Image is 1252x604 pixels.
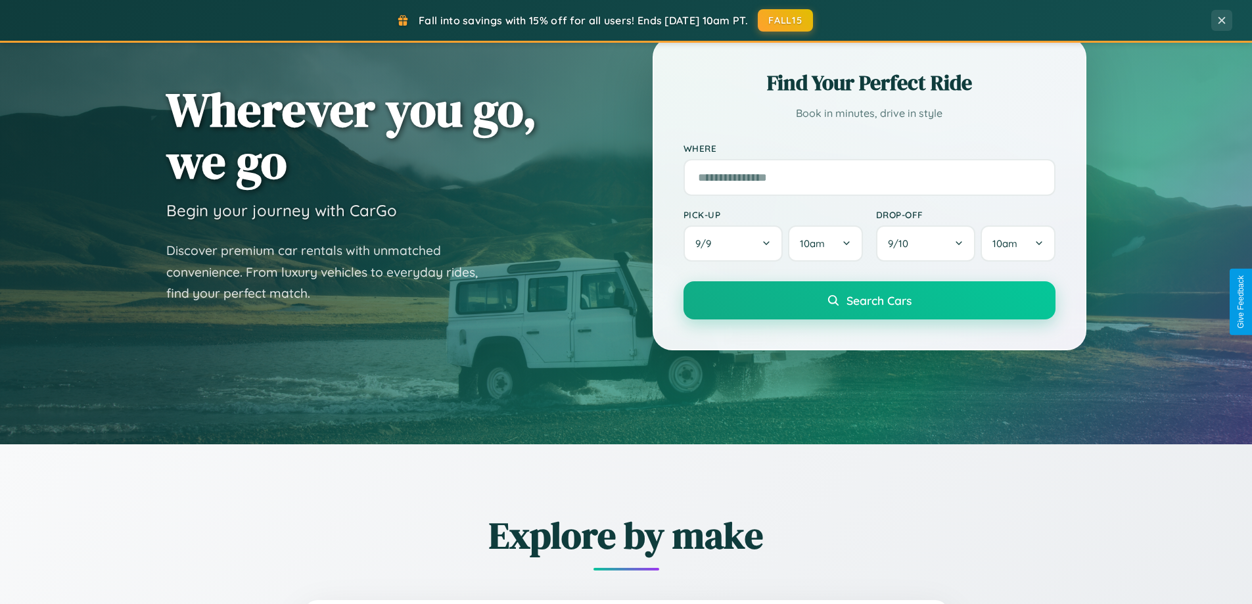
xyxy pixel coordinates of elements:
button: 10am [788,225,862,262]
label: Pick-up [684,209,863,220]
h2: Find Your Perfect Ride [684,68,1055,97]
button: Search Cars [684,281,1055,319]
label: Drop-off [876,209,1055,220]
span: Fall into savings with 15% off for all users! Ends [DATE] 10am PT. [419,14,748,27]
span: 10am [800,237,825,250]
div: Give Feedback [1236,275,1245,329]
button: 10am [981,225,1055,262]
span: 10am [992,237,1017,250]
span: 9 / 9 [695,237,718,250]
span: Search Cars [846,293,912,308]
p: Discover premium car rentals with unmatched convenience. From luxury vehicles to everyday rides, ... [166,240,495,304]
h3: Begin your journey with CarGo [166,200,397,220]
h1: Wherever you go, we go [166,83,537,187]
p: Book in minutes, drive in style [684,104,1055,123]
label: Where [684,143,1055,154]
button: FALL15 [758,9,813,32]
button: 9/9 [684,225,783,262]
span: 9 / 10 [888,237,915,250]
button: 9/10 [876,225,976,262]
h2: Explore by make [232,510,1021,561]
